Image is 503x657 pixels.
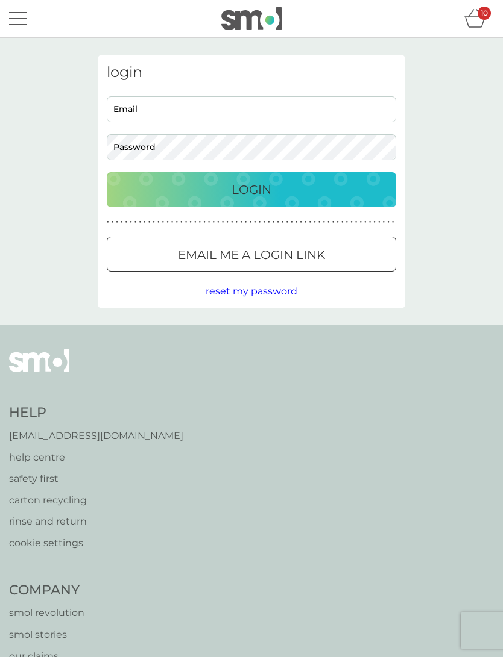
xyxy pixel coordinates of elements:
p: ● [277,219,279,225]
p: ● [341,219,344,225]
p: ● [176,219,178,225]
p: ● [259,219,261,225]
p: ● [226,219,229,225]
p: ● [359,219,362,225]
h4: Help [9,403,183,422]
p: ● [273,219,275,225]
p: Login [232,180,271,199]
p: ● [112,219,114,225]
img: smol [221,7,282,30]
p: ● [249,219,251,225]
h3: login [107,64,396,81]
a: carton recycling [9,493,183,508]
button: Email me a login link [107,237,396,272]
span: reset my password [206,285,297,297]
button: menu [9,7,27,30]
p: ● [309,219,312,225]
p: ● [148,219,151,225]
p: ● [134,219,137,225]
p: ● [327,219,330,225]
p: ● [185,219,188,225]
img: smol [9,349,69,390]
p: ● [208,219,210,225]
p: ● [392,219,394,225]
p: ● [346,219,349,225]
p: ● [355,219,358,225]
p: ● [139,219,141,225]
p: ● [364,219,367,225]
p: ● [194,219,197,225]
a: [EMAIL_ADDRESS][DOMAIN_NAME] [9,428,183,444]
p: ● [286,219,288,225]
p: ● [144,219,146,225]
p: ● [332,219,335,225]
p: ● [268,219,270,225]
p: ● [189,219,192,225]
a: rinse and return [9,514,183,529]
button: reset my password [206,284,297,299]
p: ● [318,219,321,225]
p: ● [369,219,372,225]
p: ● [282,219,284,225]
a: smol stories [9,627,138,643]
p: ● [263,219,265,225]
p: ● [305,219,307,225]
p: ● [212,219,215,225]
p: ● [314,219,316,225]
p: ● [240,219,242,225]
p: ● [291,219,293,225]
p: ● [300,219,302,225]
p: ● [337,219,339,225]
p: ● [222,219,224,225]
a: help centre [9,450,183,466]
h4: Company [9,581,138,600]
p: ● [125,219,128,225]
p: Email me a login link [178,245,325,264]
p: ● [203,219,206,225]
div: basket [464,7,494,31]
button: Login [107,172,396,207]
p: ● [236,219,238,225]
p: ● [254,219,256,225]
p: ● [107,219,109,225]
a: safety first [9,471,183,487]
a: cookie settings [9,535,183,551]
p: ● [157,219,160,225]
p: ● [296,219,298,225]
p: ● [378,219,381,225]
p: ● [373,219,376,225]
p: ● [116,219,118,225]
p: ● [383,219,385,225]
p: ● [171,219,174,225]
a: smol revolution [9,605,138,621]
p: ● [162,219,165,225]
p: ● [130,219,132,225]
p: ● [323,219,325,225]
p: ● [217,219,220,225]
p: ● [387,219,390,225]
p: ● [166,219,169,225]
p: ● [199,219,201,225]
p: ● [350,219,353,225]
p: ● [153,219,155,225]
p: ● [121,219,123,225]
p: ● [180,219,183,225]
p: ● [231,219,233,225]
p: ● [245,219,247,225]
